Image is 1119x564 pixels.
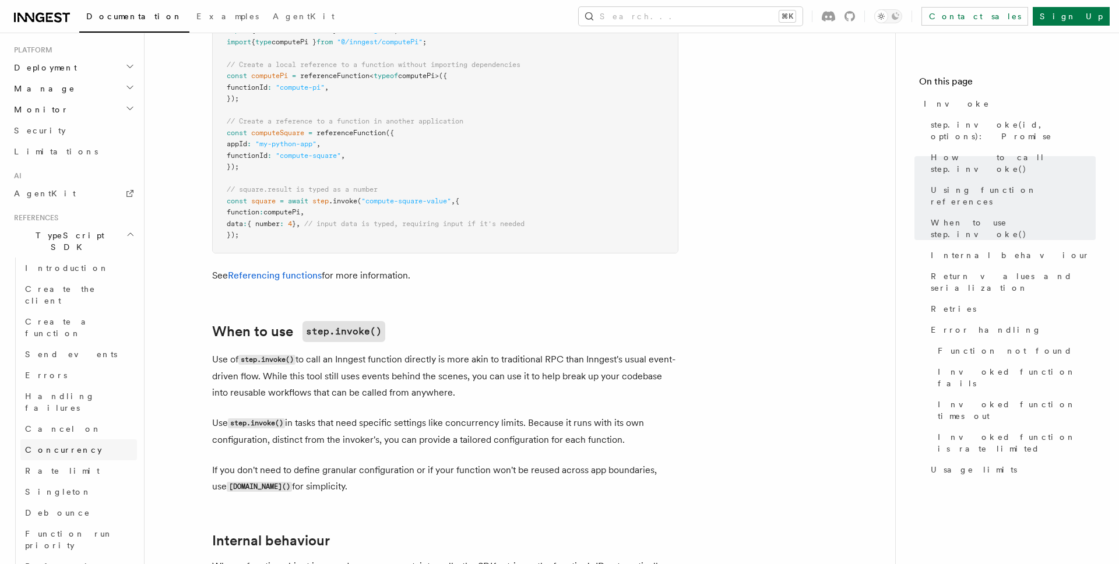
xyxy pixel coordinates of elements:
[20,439,137,460] a: Concurrency
[292,220,296,228] span: }
[196,12,259,21] span: Examples
[14,189,76,198] span: AgentKit
[398,72,447,80] span: computePi>({
[304,220,525,228] span: // input data is typed, requiring input if it's needed
[302,321,385,342] code: step.invoke()
[251,38,255,46] span: {
[20,344,137,365] a: Send events
[919,75,1096,93] h4: On this page
[926,459,1096,480] a: Usage limits
[931,249,1090,261] span: Internal behaviour
[227,61,520,69] span: // Create a local reference to a function without importing dependencies
[255,140,316,148] span: "my-python-app"
[212,321,385,342] a: When to usestep.invoke()
[1033,7,1110,26] a: Sign Up
[926,114,1096,147] a: step.invoke(id, options): Promise
[212,267,678,284] p: See for more information.
[926,245,1096,266] a: Internal behaviour
[255,38,272,46] span: type
[931,119,1096,142] span: step.invoke(id, options): Promise
[288,220,292,228] span: 4
[316,129,386,137] span: referenceFunction
[25,392,95,413] span: Handling failures
[9,83,75,94] span: Manage
[20,418,137,439] a: Cancel on
[924,98,990,110] span: Invoke
[933,394,1096,426] a: Invoked function times out
[9,183,137,204] a: AgentKit
[25,263,109,273] span: Introduction
[9,99,137,120] button: Monitor
[341,151,345,160] span: ,
[251,129,304,137] span: computeSquare
[20,365,137,386] a: Errors
[14,126,66,135] span: Security
[227,208,259,216] span: function
[227,163,239,171] span: });
[20,481,137,502] a: Singleton
[20,311,137,344] a: Create a function
[451,197,455,205] span: ,
[25,445,102,454] span: Concurrency
[227,72,247,80] span: const
[931,464,1017,475] span: Usage limits
[337,38,423,46] span: "@/inngest/computePi"
[931,324,1041,336] span: Error handling
[20,258,137,279] a: Introduction
[25,350,117,359] span: Send events
[25,317,94,338] span: Create a function
[921,7,1028,26] a: Contact sales
[926,266,1096,298] a: Return values and serialization
[276,83,325,91] span: "compute-pi"
[20,279,137,311] a: Create the client
[931,303,976,315] span: Retries
[374,72,398,80] span: typeof
[933,340,1096,361] a: Function not found
[938,345,1072,357] span: Function not found
[25,284,96,305] span: Create the client
[280,197,284,205] span: =
[312,197,329,205] span: step
[931,184,1096,207] span: Using function references
[266,3,342,31] a: AgentKit
[228,418,285,428] code: step.invoke()
[227,220,243,228] span: data
[386,129,394,137] span: ({
[292,72,296,80] span: =
[423,38,427,46] span: ;
[9,213,58,223] span: References
[9,120,137,141] a: Security
[268,83,272,91] span: :
[579,7,803,26] button: Search...⌘K
[25,529,113,550] span: Function run priority
[9,171,22,181] span: AI
[227,140,247,148] span: appId
[296,220,300,228] span: ,
[938,431,1096,454] span: Invoked function is rate limited
[227,94,239,103] span: });
[212,533,330,549] a: Internal behaviour
[938,366,1096,389] span: Invoked function fails
[926,319,1096,340] a: Error handling
[9,104,69,115] span: Monitor
[308,129,312,137] span: =
[926,147,1096,179] a: How to call step.invoke()
[938,399,1096,422] span: Invoked function times out
[933,361,1096,394] a: Invoked function fails
[273,12,335,21] span: AgentKit
[361,197,451,205] span: "compute-square-value"
[20,523,137,556] a: Function run priority
[212,462,678,495] p: If you don't need to define granular configuration or if your function won't be reused across app...
[926,179,1096,212] a: Using function references
[228,270,322,281] a: Referencing functions
[268,151,272,160] span: :
[9,225,137,258] button: TypeScript SDK
[288,197,308,205] span: await
[20,386,137,418] a: Handling failures
[931,270,1096,294] span: Return values and serialization
[227,117,463,125] span: // Create a reference to a function in another application
[9,230,126,253] span: TypeScript SDK
[370,72,374,80] span: <
[9,45,52,55] span: Platform
[931,151,1096,175] span: How to call step.invoke()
